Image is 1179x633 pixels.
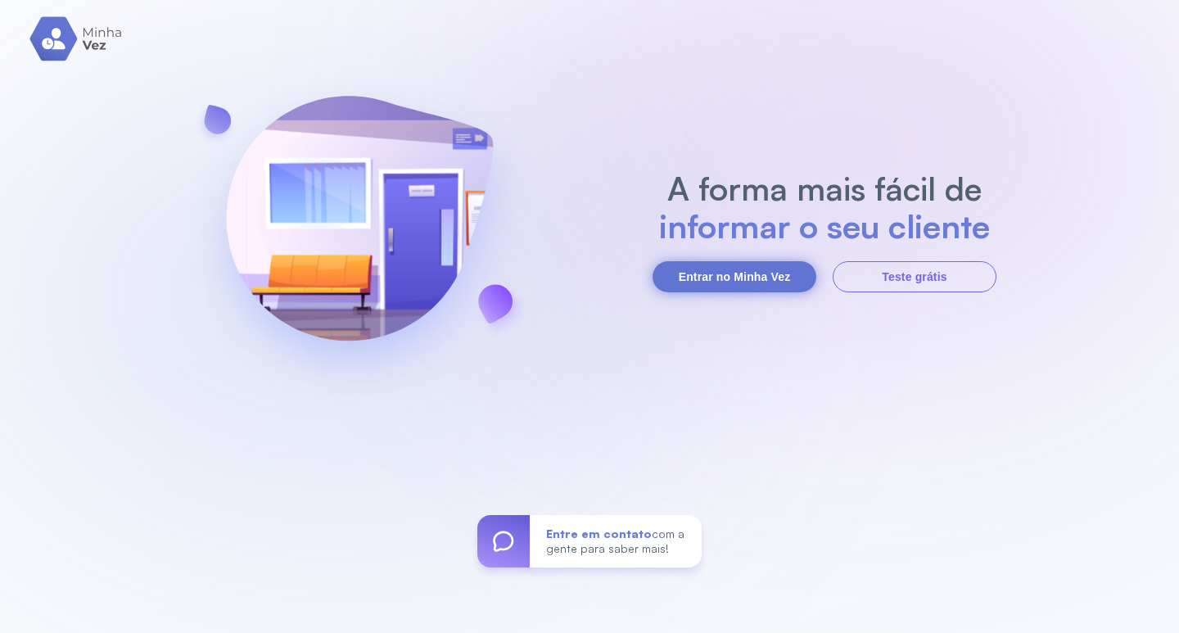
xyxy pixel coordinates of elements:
button: Teste grátis [833,261,996,292]
img: logo.svg [29,16,124,61]
div: com a gente para saber mais! [530,515,702,567]
a: Entre em contatocom a gente para saber mais! [477,515,702,567]
h2: A forma mais fácil de [659,170,991,207]
h2: informar o seu cliente [659,207,991,245]
button: Entrar no Minha Vez [653,261,816,292]
img: banner-login.svg [183,52,536,409]
span: Entre em contato [546,527,652,540]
